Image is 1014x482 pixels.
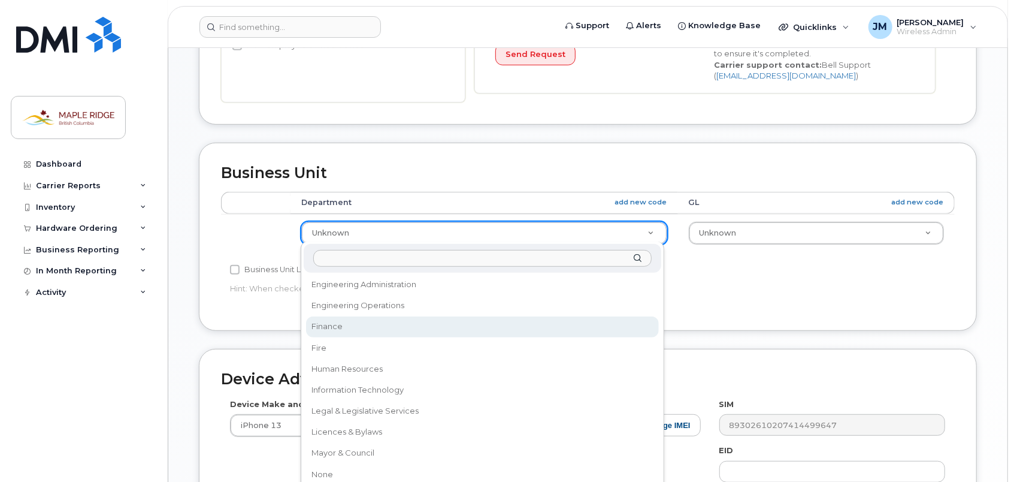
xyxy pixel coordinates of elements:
div: Legal & Legislative Services [307,402,658,420]
div: Finance [307,318,658,336]
div: Information Technology [307,381,658,399]
div: Engineering Operations [307,296,658,315]
div: Engineering Administration [307,275,658,294]
div: Licences & Bylaws [307,423,658,442]
div: Mayor & Council [307,444,658,463]
div: Human Resources [307,360,658,378]
div: Fire [307,339,658,357]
